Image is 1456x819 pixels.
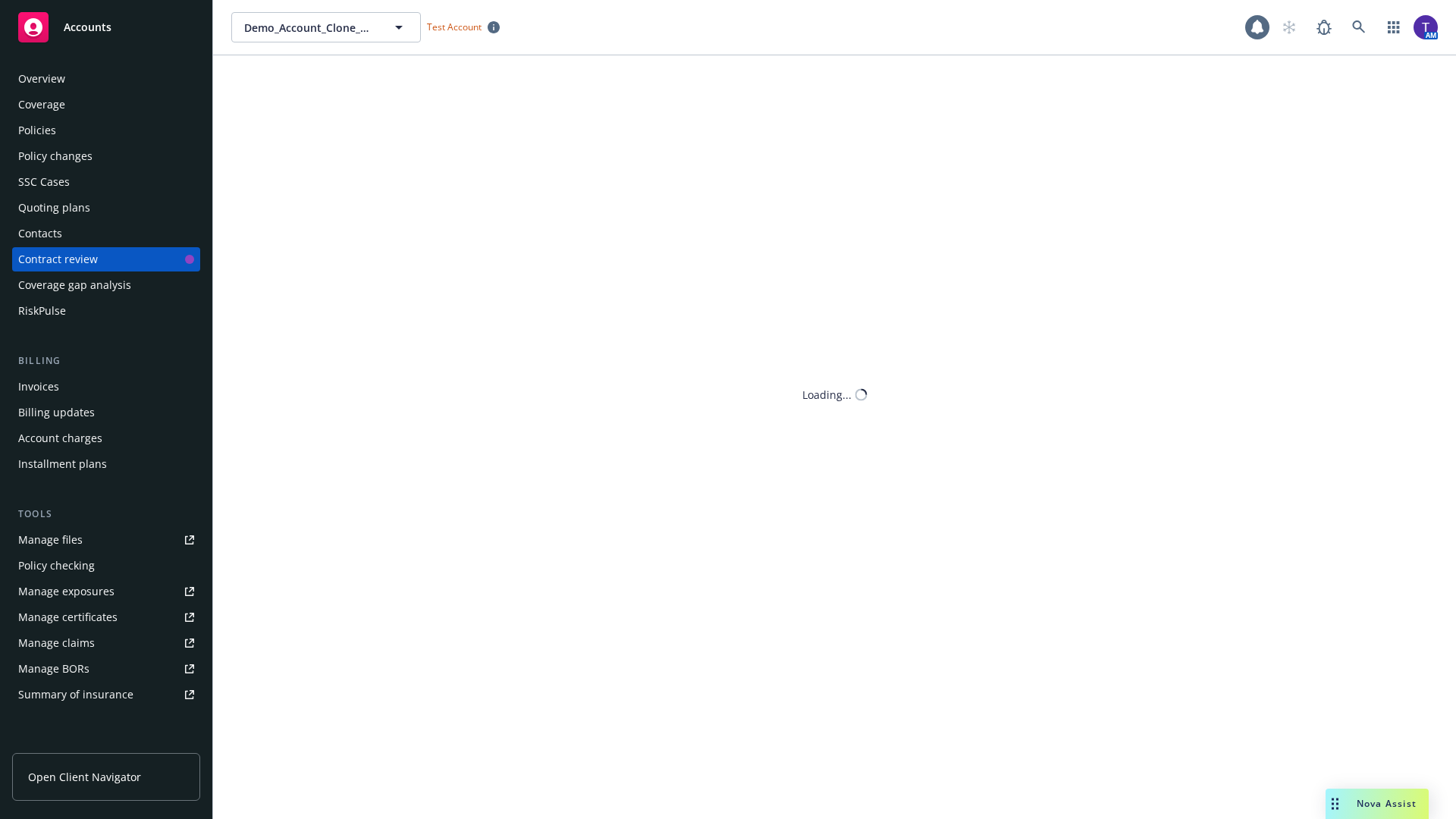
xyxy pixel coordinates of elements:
div: Manage claims [18,631,95,655]
div: Billing [12,353,200,369]
div: Manage BORs [18,657,89,681]
a: Invoices [12,375,200,399]
a: Manage BORs [12,657,200,681]
div: Coverage gap analysis [18,273,131,297]
div: Summary of insurance [18,682,133,707]
a: Coverage [12,93,200,117]
a: Switch app [1379,12,1409,42]
a: Contract review [12,247,200,271]
div: Policy checking [18,554,95,578]
a: Accounts [12,6,200,49]
button: Demo_Account_Clone_QA_CR_Tests_Prospect [231,12,421,42]
div: Policy changes [18,144,93,168]
a: Coverage gap analysis [12,273,200,297]
a: Account charges [12,426,200,450]
div: Manage certificates [18,605,118,629]
div: Contacts [18,221,62,246]
span: Test Account [421,19,506,35]
img: photo [1414,15,1438,39]
a: Overview [12,67,200,91]
span: Open Client Navigator [28,769,141,785]
div: Manage exposures [18,579,115,604]
div: Analytics hub [12,737,200,752]
div: Quoting plans [18,196,90,220]
div: Invoices [18,375,59,399]
div: Manage files [18,528,83,552]
span: Demo_Account_Clone_QA_CR_Tests_Prospect [244,20,375,36]
a: Manage claims [12,631,200,655]
button: Nova Assist [1326,789,1429,819]
a: Start snowing [1274,12,1304,42]
a: Policy changes [12,144,200,168]
a: Billing updates [12,400,200,425]
a: Contacts [12,221,200,246]
div: Billing updates [18,400,95,425]
div: Coverage [18,93,65,117]
div: SSC Cases [18,170,70,194]
a: Report a Bug [1309,12,1339,42]
a: Policy checking [12,554,200,578]
span: Accounts [64,21,111,33]
span: Test Account [427,20,482,33]
a: SSC Cases [12,170,200,194]
div: Tools [12,507,200,522]
div: Policies [18,118,56,143]
div: Drag to move [1326,789,1345,819]
div: Loading... [802,387,852,403]
div: RiskPulse [18,299,66,323]
a: Manage certificates [12,605,200,629]
a: Policies [12,118,200,143]
a: RiskPulse [12,299,200,323]
div: Overview [18,67,65,91]
div: Account charges [18,426,102,450]
div: Contract review [18,247,98,271]
a: Manage files [12,528,200,552]
a: Search [1344,12,1374,42]
a: Installment plans [12,452,200,476]
a: Summary of insurance [12,682,200,707]
a: Quoting plans [12,196,200,220]
div: Installment plans [18,452,107,476]
a: Manage exposures [12,579,200,604]
span: Nova Assist [1357,797,1417,810]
